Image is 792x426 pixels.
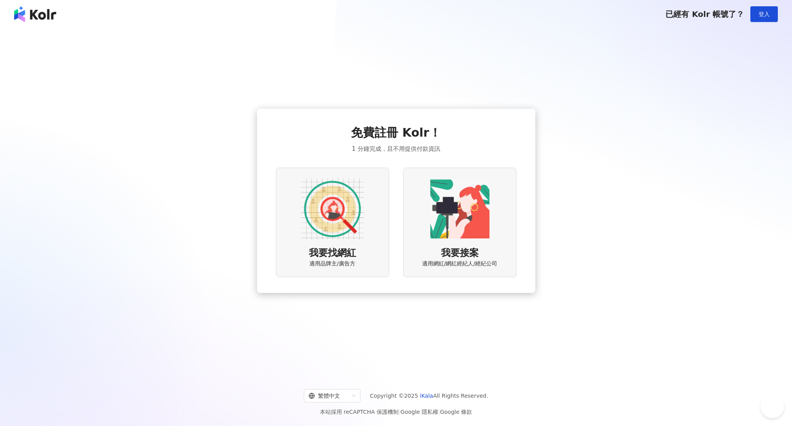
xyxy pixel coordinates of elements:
span: 本站採用 reCAPTCHA 保護機制 [320,407,472,417]
span: 適用品牌主/廣告方 [309,260,355,268]
button: 登入 [750,6,778,22]
span: 我要找網紅 [309,247,356,260]
a: Google 條款 [440,409,472,415]
img: KOL identity option [428,177,491,240]
span: 免費註冊 Kolr！ [351,124,441,141]
div: 繁體中文 [309,389,349,402]
a: Google 隱私權 [401,409,438,415]
span: | [399,409,401,415]
iframe: Help Scout Beacon - Open [761,395,784,418]
span: | [438,409,440,415]
img: logo [14,6,56,22]
span: 已經有 Kolr 帳號了？ [665,9,744,19]
span: 適用網紅/網紅經紀人/經紀公司 [422,260,497,268]
span: 登入 [759,11,770,17]
img: AD identity option [301,177,364,240]
span: Copyright © 2025 All Rights Reserved. [370,391,488,400]
span: 我要接案 [441,247,479,260]
span: 1 分鐘完成，且不用提供付款資訊 [352,144,440,154]
a: iKala [420,393,433,399]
